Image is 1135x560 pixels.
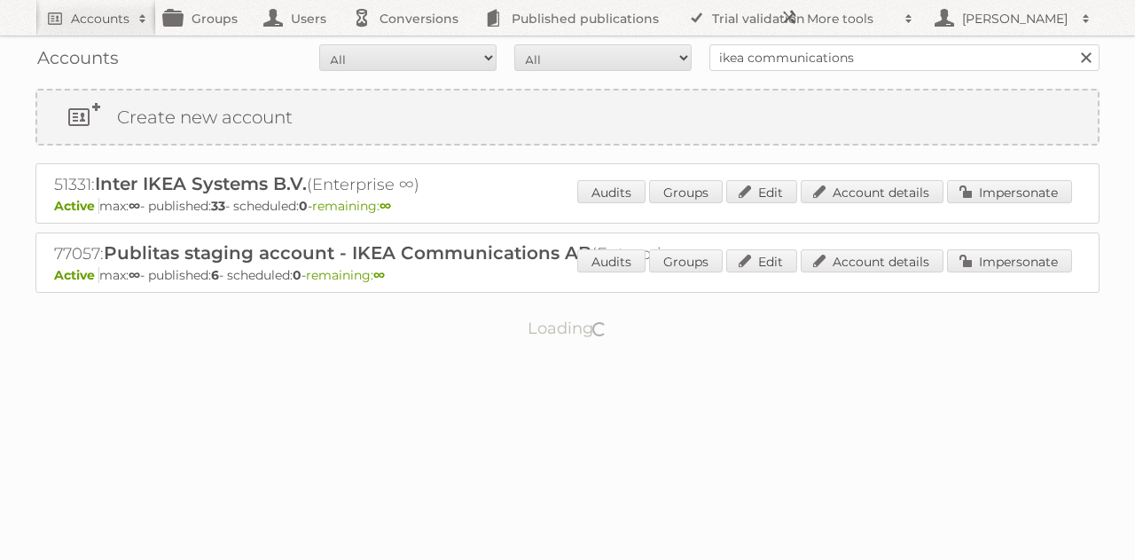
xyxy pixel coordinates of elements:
strong: ∞ [380,198,391,214]
a: Groups [649,249,723,272]
strong: 6 [211,267,219,283]
a: Edit [726,180,797,203]
h2: More tools [807,10,896,28]
span: Active [54,198,99,214]
strong: ∞ [129,267,140,283]
strong: ∞ [373,267,385,283]
a: Audits [577,180,646,203]
strong: ∞ [129,198,140,214]
h2: 51331: (Enterprise ∞) [54,173,675,196]
h2: 77057: (Enterprise ∞) - TRIAL [54,242,675,265]
strong: 0 [293,267,301,283]
p: Loading [472,311,664,346]
a: Groups [649,180,723,203]
span: Publitas staging account - IKEA Communications AB [104,242,591,264]
span: Inter IKEA Systems B.V. [95,173,307,194]
strong: 0 [299,198,308,214]
a: Impersonate [947,180,1072,203]
span: remaining: [312,198,391,214]
h2: [PERSON_NAME] [958,10,1073,28]
p: max: - published: - scheduled: - [54,267,1081,283]
a: Account details [801,180,943,203]
a: Create new account [37,91,1098,144]
span: remaining: [306,267,385,283]
strong: 33 [211,198,225,214]
a: Impersonate [947,249,1072,272]
h2: Accounts [71,10,129,28]
a: Account details [801,249,943,272]
a: Audits [577,249,646,272]
p: max: - published: - scheduled: - [54,198,1081,214]
a: Edit [726,249,797,272]
span: Active [54,267,99,283]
